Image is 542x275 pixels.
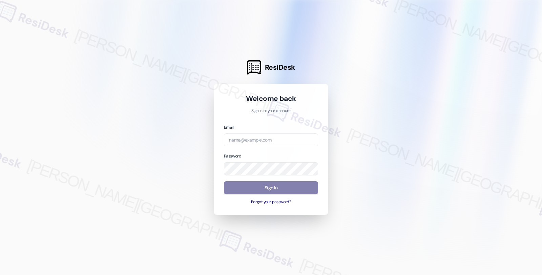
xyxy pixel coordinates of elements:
[224,153,241,159] label: Password
[224,125,233,130] label: Email
[224,94,318,103] h1: Welcome back
[224,181,318,194] button: Sign In
[265,63,295,72] span: ResiDesk
[247,60,261,75] img: ResiDesk Logo
[224,108,318,114] p: Sign in to your account
[224,133,318,147] input: name@example.com
[224,199,318,205] button: Forgot your password?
